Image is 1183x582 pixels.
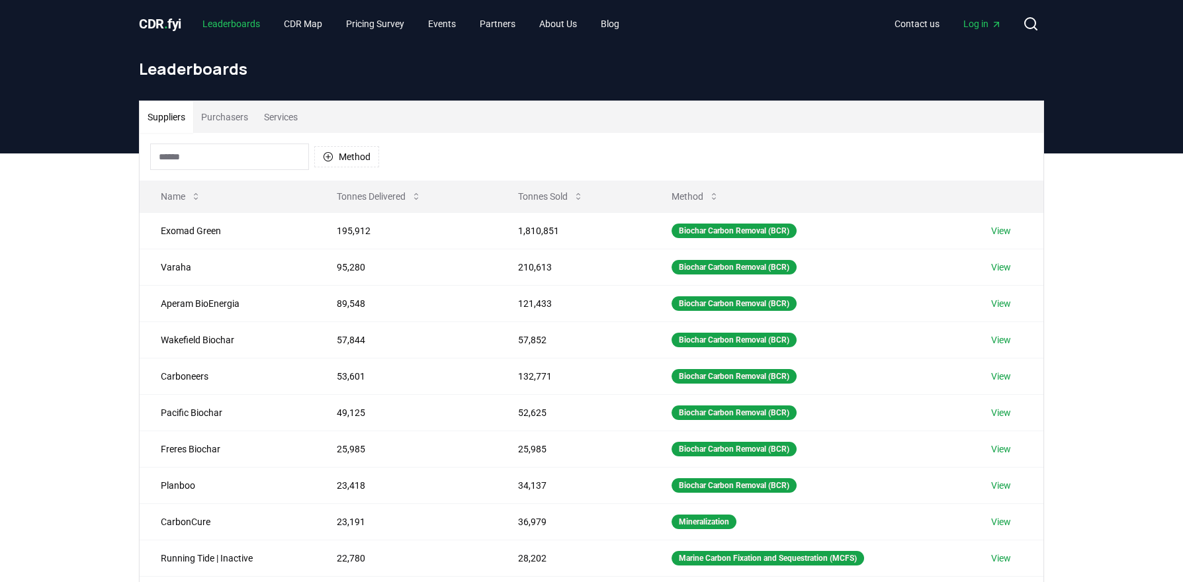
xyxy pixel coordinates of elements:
[273,12,333,36] a: CDR Map
[140,101,193,133] button: Suppliers
[314,146,379,167] button: Method
[672,405,797,420] div: Biochar Carbon Removal (BCR)
[140,467,316,503] td: Planboo
[507,183,594,210] button: Tonnes Sold
[672,296,797,311] div: Biochar Carbon Removal (BCR)
[991,297,1011,310] a: View
[672,333,797,347] div: Biochar Carbon Removal (BCR)
[139,15,181,33] a: CDR.fyi
[192,12,630,36] nav: Main
[326,183,432,210] button: Tonnes Delivered
[140,285,316,321] td: Aperam BioEnergia
[192,12,271,36] a: Leaderboards
[140,431,316,467] td: Freres Biochar
[316,249,496,285] td: 95,280
[316,540,496,576] td: 22,780
[953,12,1012,36] a: Log in
[991,479,1011,492] a: View
[140,212,316,249] td: Exomad Green
[497,467,650,503] td: 34,137
[497,431,650,467] td: 25,985
[193,101,256,133] button: Purchasers
[316,212,496,249] td: 195,912
[469,12,526,36] a: Partners
[497,358,650,394] td: 132,771
[991,552,1011,565] a: View
[672,515,736,529] div: Mineralization
[497,212,650,249] td: 1,810,851
[150,183,212,210] button: Name
[316,285,496,321] td: 89,548
[672,224,797,238] div: Biochar Carbon Removal (BCR)
[991,515,1011,528] a: View
[497,321,650,358] td: 57,852
[256,101,306,133] button: Services
[884,12,950,36] a: Contact us
[140,394,316,431] td: Pacific Biochar
[316,321,496,358] td: 57,844
[164,16,168,32] span: .
[140,540,316,576] td: Running Tide | Inactive
[991,442,1011,456] a: View
[140,358,316,394] td: Carboneers
[991,261,1011,274] a: View
[139,16,181,32] span: CDR fyi
[316,431,496,467] td: 25,985
[991,406,1011,419] a: View
[991,224,1011,237] a: View
[497,249,650,285] td: 210,613
[963,17,1002,30] span: Log in
[497,503,650,540] td: 36,979
[417,12,466,36] a: Events
[497,540,650,576] td: 28,202
[991,370,1011,383] a: View
[140,249,316,285] td: Varaha
[497,394,650,431] td: 52,625
[672,260,797,274] div: Biochar Carbon Removal (BCR)
[529,12,588,36] a: About Us
[590,12,630,36] a: Blog
[316,394,496,431] td: 49,125
[661,183,730,210] button: Method
[672,369,797,384] div: Biochar Carbon Removal (BCR)
[884,12,1012,36] nav: Main
[672,478,797,493] div: Biochar Carbon Removal (BCR)
[140,503,316,540] td: CarbonCure
[139,58,1044,79] h1: Leaderboards
[672,442,797,456] div: Biochar Carbon Removal (BCR)
[497,285,650,321] td: 121,433
[140,321,316,358] td: Wakefield Biochar
[335,12,415,36] a: Pricing Survey
[316,503,496,540] td: 23,191
[316,467,496,503] td: 23,418
[672,551,864,565] div: Marine Carbon Fixation and Sequestration (MCFS)
[316,358,496,394] td: 53,601
[991,333,1011,347] a: View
